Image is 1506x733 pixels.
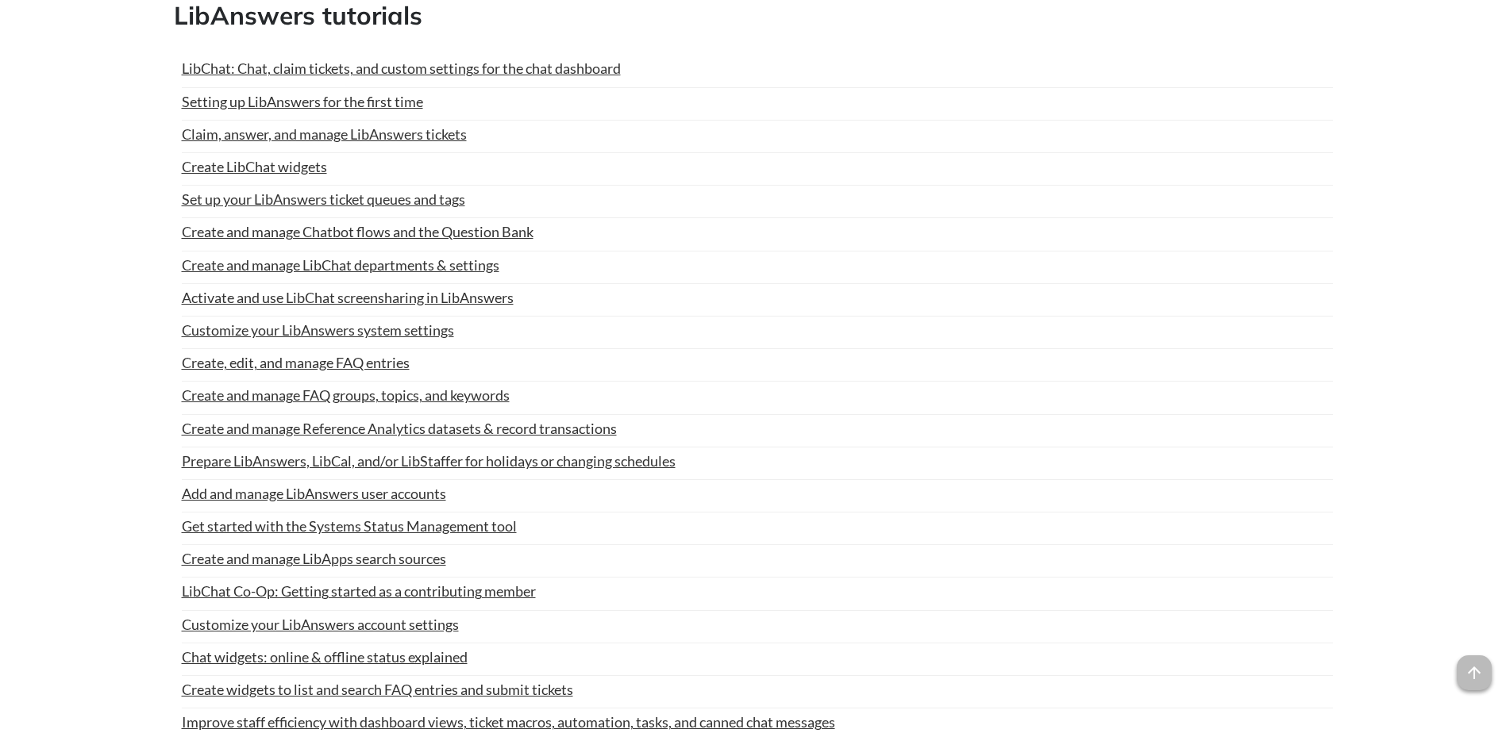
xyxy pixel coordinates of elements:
[182,188,465,210] a: Set up your LibAnswers ticket queues and tags
[182,678,573,700] a: Create widgets to list and search FAQ entries and submit tickets
[182,286,514,309] a: Activate and use LibChat screensharing in LibAnswers
[182,90,423,113] a: Setting up LibAnswers for the first time
[182,57,621,79] a: LibChat: Chat, claim tickets, and custom settings for the chat dashboard
[182,319,454,341] a: Customize your LibAnswers system settings
[182,155,327,178] a: Create LibChat widgets
[182,417,617,439] a: Create and manage Reference Analytics datasets & record transactions
[182,123,467,145] a: Claim, answer, and manage LibAnswers tickets
[182,547,446,570] a: Create and manage LibApps search sources
[182,221,533,243] a: Create and manage Chatbot flows and the Question Bank
[182,580,536,602] a: LibChat Co-Op: Getting started as a contributing member
[182,482,446,505] a: Add and manage LibAnswers user accounts
[1457,655,1492,690] span: arrow_upward
[182,646,468,668] a: Chat widgets: online & offline status explained
[182,450,676,472] a: Prepare LibAnswers, LibCal, and/or LibStaffer for holidays or changing schedules
[182,515,517,537] a: Get started with the Systems Status Management tool
[182,351,410,374] a: Create, edit, and manage FAQ entries
[182,613,459,635] a: Customize your LibAnswers account settings
[1457,656,1492,674] a: arrow_upward
[182,384,510,406] a: Create and manage FAQ groups, topics, and keywords
[182,711,835,733] a: Improve staff efficiency with dashboard views, ticket macros, automation, tasks, and canned chat ...
[182,254,499,276] a: Create and manage LibChat departments & settings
